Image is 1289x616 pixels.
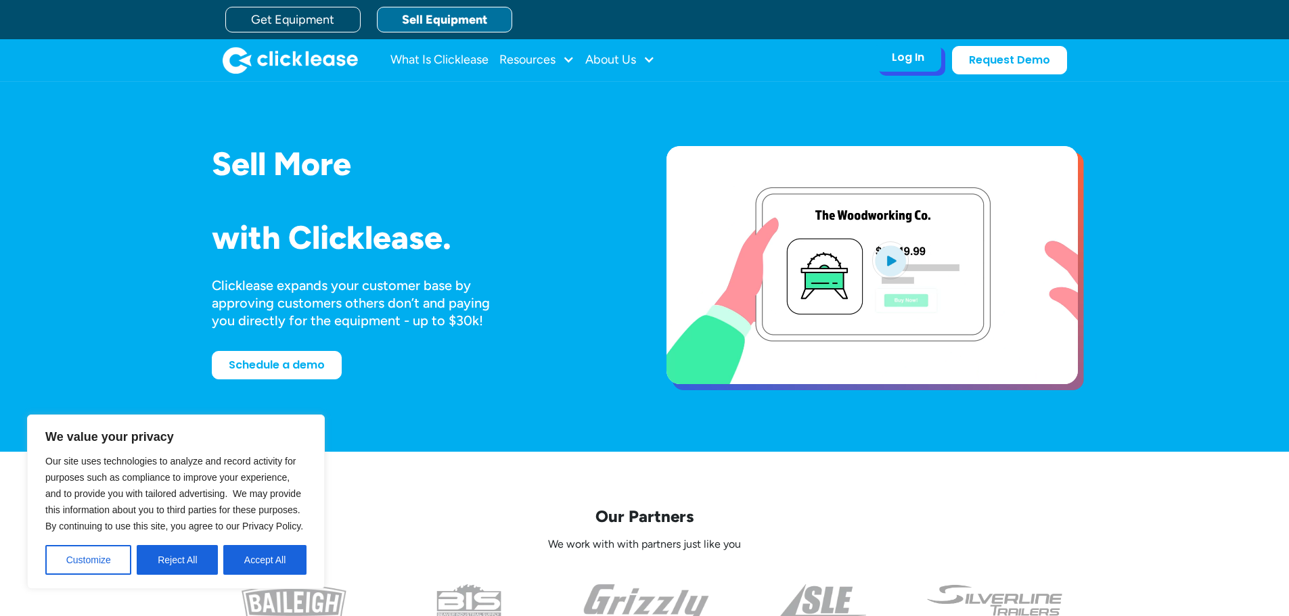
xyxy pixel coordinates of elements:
[892,51,924,64] div: Log In
[212,506,1078,527] p: Our Partners
[45,456,303,531] span: Our site uses technologies to analyze and record activity for purposes such as compliance to impr...
[223,545,307,575] button: Accept All
[45,429,307,445] p: We value your privacy
[212,351,342,379] a: Schedule a demo
[27,414,325,589] div: We value your privacy
[499,47,574,74] div: Resources
[212,538,1078,552] p: We work with with partners just like you
[390,47,489,74] a: What Is Clicklease
[212,146,623,182] h1: Sell More
[585,47,655,74] div: About Us
[225,7,361,32] a: Get Equipment
[872,241,909,279] img: Blue play button logo on a light blue circular background
[223,47,358,74] img: Clicklease logo
[212,277,515,329] div: Clicklease expands your customer base by approving customers others don’t and paying you directly...
[137,545,218,575] button: Reject All
[45,545,131,575] button: Customize
[952,46,1067,74] a: Request Demo
[666,146,1078,384] a: open lightbox
[223,47,358,74] a: home
[212,220,623,256] h1: with Clicklease.
[377,7,512,32] a: Sell Equipment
